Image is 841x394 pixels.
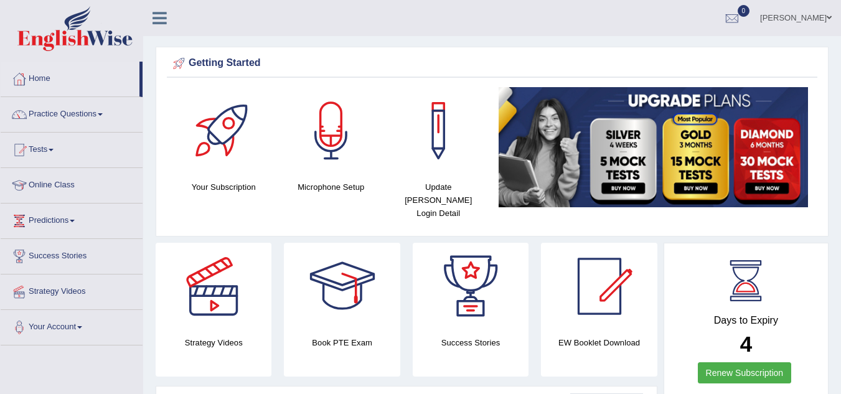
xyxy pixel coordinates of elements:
[170,54,814,73] div: Getting Started
[678,315,814,326] h4: Days to Expiry
[499,87,809,207] img: small5.jpg
[1,204,143,235] a: Predictions
[1,97,143,128] a: Practice Questions
[176,181,271,194] h4: Your Subscription
[740,332,752,356] b: 4
[698,362,792,383] a: Renew Subscription
[738,5,750,17] span: 0
[1,274,143,306] a: Strategy Videos
[413,336,529,349] h4: Success Stories
[284,336,400,349] h4: Book PTE Exam
[391,181,486,220] h4: Update [PERSON_NAME] Login Detail
[1,168,143,199] a: Online Class
[1,239,143,270] a: Success Stories
[541,336,657,349] h4: EW Booklet Download
[1,133,143,164] a: Tests
[284,181,379,194] h4: Microphone Setup
[156,336,271,349] h4: Strategy Videos
[1,62,139,93] a: Home
[1,310,143,341] a: Your Account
